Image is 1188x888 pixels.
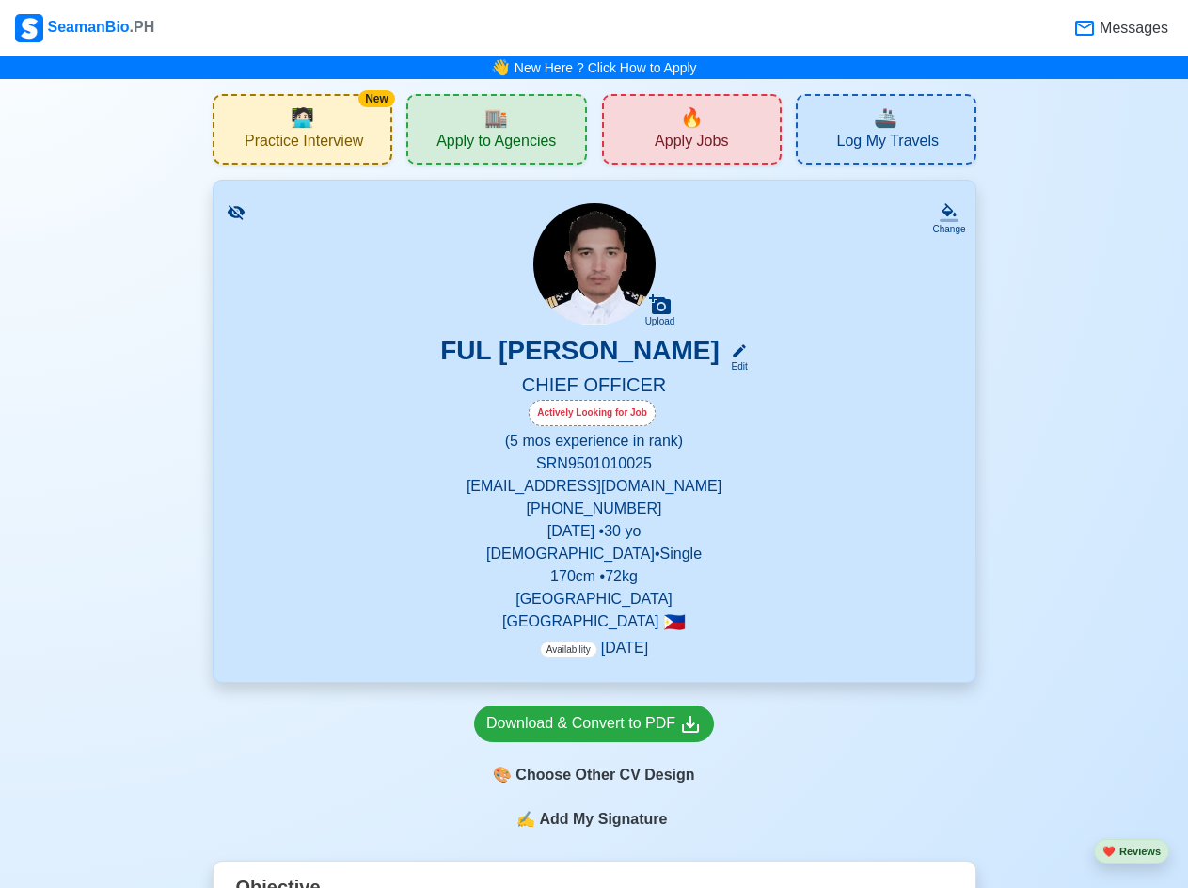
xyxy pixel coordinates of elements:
[358,90,395,107] div: New
[529,400,656,426] div: Actively Looking for Job
[1096,17,1168,40] span: Messages
[1102,846,1116,857] span: heart
[130,19,155,35] span: .PH
[874,103,897,132] span: travel
[236,475,953,498] p: [EMAIL_ADDRESS][DOMAIN_NAME]
[236,565,953,588] p: 170 cm • 72 kg
[236,430,953,452] p: (5 mos experience in rank)
[236,543,953,565] p: [DEMOGRAPHIC_DATA] • Single
[236,588,953,610] p: [GEOGRAPHIC_DATA]
[474,757,714,793] div: Choose Other CV Design
[540,637,648,659] p: [DATE]
[723,359,748,373] div: Edit
[440,335,720,373] h3: FUL [PERSON_NAME]
[236,452,953,475] p: SRN 9501010025
[486,712,702,736] div: Download & Convert to PDF
[236,373,953,400] h5: CHIEF OFFICER
[535,808,671,831] span: Add My Signature
[680,103,704,132] span: new
[663,613,686,631] span: 🇵🇭
[1094,839,1169,864] button: heartReviews
[436,132,556,155] span: Apply to Agencies
[486,53,515,82] span: bell
[245,132,363,155] span: Practice Interview
[484,103,508,132] span: agencies
[540,642,597,658] span: Availability
[655,132,728,155] span: Apply Jobs
[15,14,43,42] img: Logo
[474,706,714,742] a: Download & Convert to PDF
[291,103,314,132] span: interview
[932,222,965,236] div: Change
[516,808,535,831] span: sign
[493,764,512,786] span: paint
[236,520,953,543] p: [DATE] • 30 yo
[15,14,154,42] div: SeamanBio
[236,498,953,520] p: [PHONE_NUMBER]
[515,60,697,75] a: New Here ? Click How to Apply
[645,316,675,327] div: Upload
[837,132,939,155] span: Log My Travels
[236,610,953,633] p: [GEOGRAPHIC_DATA]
